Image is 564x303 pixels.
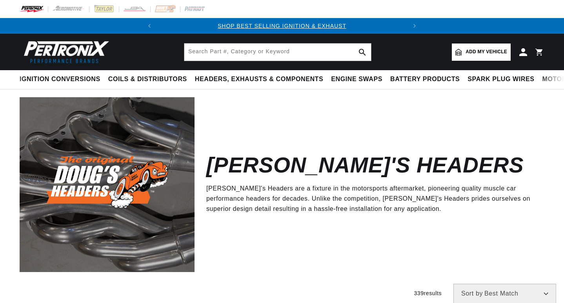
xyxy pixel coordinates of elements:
[468,75,534,83] span: Spark Plug Wires
[20,70,104,89] summary: Ignition Conversions
[195,75,323,83] span: Headers, Exhausts & Components
[206,183,533,214] p: [PERSON_NAME]'s Headers are a fixture in the motorsports aftermarket, pioneering quality muscle c...
[157,22,407,30] div: 1 of 2
[157,22,407,30] div: Announcement
[206,156,524,174] h2: [PERSON_NAME]'s Headers
[108,75,187,83] span: Coils & Distributors
[184,44,371,61] input: Search Part #, Category or Keyword
[191,70,327,89] summary: Headers, Exhausts & Components
[104,70,191,89] summary: Coils & Distributors
[452,44,511,61] a: Add my vehicle
[414,290,442,296] span: 339 results
[331,75,382,83] span: Engine Swaps
[20,38,110,65] img: Pertronix
[354,44,371,61] button: search button
[464,70,538,89] summary: Spark Plug Wires
[390,75,460,83] span: Battery Products
[142,18,157,34] button: Translation missing: en.sections.announcements.previous_announcement
[466,48,507,56] span: Add my vehicle
[20,75,100,83] span: Ignition Conversions
[461,290,483,297] span: Sort by
[20,97,195,272] img: Doug's Headers
[407,18,422,34] button: Translation missing: en.sections.announcements.next_announcement
[218,23,346,29] a: SHOP BEST SELLING IGNITION & EXHAUST
[327,70,386,89] summary: Engine Swaps
[386,70,464,89] summary: Battery Products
